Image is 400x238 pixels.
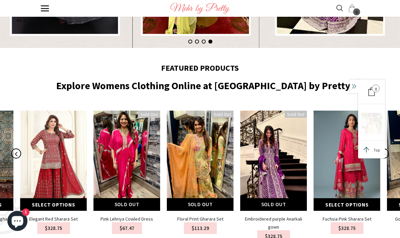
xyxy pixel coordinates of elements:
a: 0 [348,4,356,12]
span: $67.47 [112,222,142,234]
a: Floral Print Gharara Set [167,215,234,223]
span: $113.29 [184,222,217,234]
inbox-online-store-chat: Shopify online store chat [5,211,29,233]
button: 1 [188,40,192,44]
span: 0 [372,85,380,93]
button: Sold Out [240,198,307,211]
button: 3 [202,40,206,44]
span: $328.75 [331,222,363,234]
img: 8_x300.png [361,113,382,134]
div: 0 [367,87,376,96]
button: Sold Out [167,198,234,211]
span: Elegant Red Sharara Set [29,216,78,222]
button: Sold Out [93,198,160,211]
span: Top [374,147,380,152]
span: Floral Print Gharara Set [177,216,223,222]
img: Logo Footer [170,3,230,14]
span: Featured Products [161,63,239,73]
a: Select options [20,198,87,211]
a: Embroidered purple Anarkali gown [240,215,307,231]
a: Pink Lehriya Cowled Dress [93,215,160,223]
a: Select options [314,198,380,211]
img: Fuchsia Pink Sharara Set [314,111,380,211]
button: Previous [11,148,21,159]
span: Fuchsia Pink Sharara Set [323,216,372,222]
button: 2 [195,40,199,44]
a: Fuchsia Pink Sharara Set [314,215,380,223]
span: Embroidered purple Anarkali gown [245,216,302,230]
span: Explore Womens Clothing Online at [GEOGRAPHIC_DATA] by Pretty [56,79,350,92]
button: 4 [208,40,212,44]
a: Elegant Red Sharara Set [20,215,87,223]
span: Pink Lehriya Cowled Dress [101,216,153,222]
span: 0 [353,8,360,15]
span: $328.75 [37,222,70,234]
